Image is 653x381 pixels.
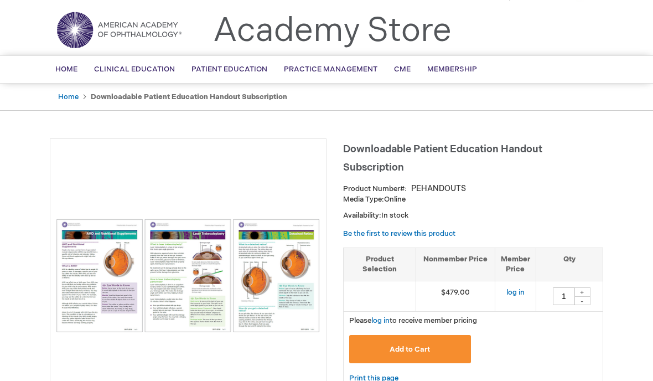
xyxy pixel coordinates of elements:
[344,248,416,281] th: Product Selection
[416,248,495,281] th: Nonmember Price
[394,65,411,74] span: CME
[411,184,466,195] div: PEHANDOUTS
[574,297,590,306] div: -
[343,195,603,205] p: Online
[213,12,452,52] a: Academy Store
[349,336,471,364] button: Add to Cart
[94,65,175,74] span: Clinical Education
[58,93,79,102] a: Home
[343,144,542,174] span: Downloadable Patient Education Handout Subscription
[349,317,477,326] span: Please to receive member pricing
[416,281,495,312] td: $479.00
[553,288,575,306] input: Qty
[343,230,455,239] a: Be the first to review this product
[536,248,603,281] th: Qty
[56,219,320,333] img: Downloadable Patient Education Handout Subscription
[495,248,536,281] th: Member Price
[574,288,590,297] div: +
[381,212,408,220] span: In stock
[506,289,525,297] a: log in
[371,317,390,326] a: log in
[91,93,287,102] strong: Downloadable Patient Education Handout Subscription
[343,185,407,194] strong: Product Number
[343,211,603,222] p: Availability:
[55,65,77,74] span: Home
[191,65,267,74] span: Patient Education
[427,65,477,74] span: Membership
[284,65,377,74] span: Practice Management
[343,195,384,204] strong: Media Type:
[390,346,430,354] span: Add to Cart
